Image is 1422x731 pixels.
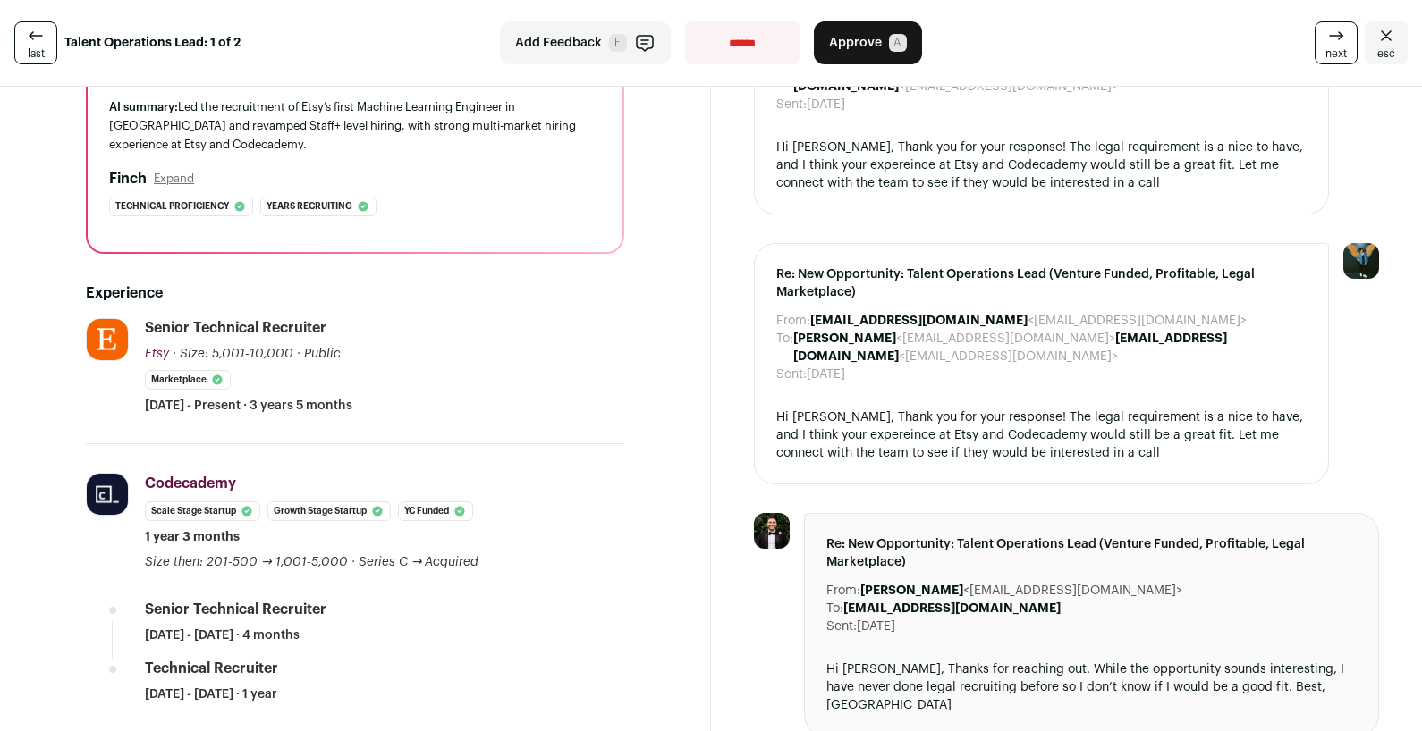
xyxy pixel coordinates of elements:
[173,348,293,360] span: · Size: 5,001-10,000
[28,46,45,61] span: last
[267,501,391,521] li: Growth Stage Startup
[829,34,882,52] span: Approve
[826,535,1357,571] span: Re: New Opportunity: Talent Operations Lead (Venture Funded, Profitable, Legal Marketplace)
[843,602,1061,615] b: [EMAIL_ADDRESS][DOMAIN_NAME]
[776,139,1307,192] div: Hi [PERSON_NAME], Thank you for your response! The legal requirement is a nice to have, and I thi...
[145,397,352,415] span: [DATE] - Present · 3 years 5 months
[87,319,128,360] img: f07395fbc711d6e19beb210dd5a2aacf5a96a48873939bc382d518dcca6ff0d5.jpg
[145,501,260,521] li: Scale Stage Startup
[398,501,473,521] li: YC Funded
[145,370,231,390] li: Marketplace
[109,101,178,113] span: AI summary:
[109,168,147,189] h2: Finch
[115,197,229,215] span: Technical proficiency
[500,21,671,64] button: Add Feedback F
[145,556,348,568] span: Size then: 201-500 → 1,001-5,000
[359,556,479,568] span: Series C → Acquired
[87,474,128,515] img: f395d21ad0c19975f27c63e50d205c89853cbfe17bd2c516ad06637acab98438.jpg
[1315,21,1358,64] a: next
[1377,46,1395,61] span: esc
[1343,243,1379,279] img: 12031951-medium_jpg
[826,618,857,635] dt: Sent:
[145,348,169,360] span: Etsy
[810,312,1247,330] dd: <[EMAIL_ADDRESS][DOMAIN_NAME]>
[754,513,790,549] img: c41092b67acf98bc6988cf83539b6aebc00d58409544b6cb1cd1c5f00c83bd4e.jpg
[860,584,963,597] b: [PERSON_NAME]
[1365,21,1408,64] a: Close
[826,600,843,618] dt: To:
[776,312,810,330] dt: From:
[776,330,793,365] dt: To:
[297,345,300,363] span: ·
[1325,46,1347,61] span: next
[304,348,341,360] span: Public
[515,34,602,52] span: Add Feedback
[267,197,352,215] span: Years recruiting
[776,96,807,113] dt: Sent:
[793,332,896,345] b: [PERSON_NAME]
[793,330,1307,365] dd: <[EMAIL_ADDRESS][DOMAIN_NAME]> <[EMAIL_ADDRESS][DOMAIN_NAME]>
[814,21,922,64] button: Approve A
[889,34,907,52] span: A
[810,315,1028,327] b: [EMAIL_ADDRESS][DOMAIN_NAME]
[776,365,807,383] dt: Sent:
[145,659,278,678] div: Technical Recruiter
[776,265,1307,301] span: Re: New Opportunity: Talent Operations Lead (Venture Funded, Profitable, Legal Marketplace)
[109,97,601,154] div: Led the recruitment of Etsy’s first Machine Learning Engineer in [GEOGRAPHIC_DATA] and revamped S...
[145,626,300,644] span: [DATE] - [DATE] · 4 months
[860,582,1182,600] dd: <[EMAIL_ADDRESS][DOMAIN_NAME]>
[145,528,240,546] span: 1 year 3 months
[351,553,355,571] span: ·
[807,365,845,383] dd: [DATE]
[609,34,627,52] span: F
[145,476,236,491] span: Codecademy
[145,685,277,703] span: [DATE] - [DATE] · 1 year
[86,282,624,304] h2: Experience
[145,600,326,619] div: Senior Technical Recruiter
[826,660,1357,714] div: Hi [PERSON_NAME], Thanks for reaching out. While the opportunity sounds interesting, I have never...
[776,408,1307,462] div: Hi [PERSON_NAME], Thank you for your response! The legal requirement is a nice to have, and I thi...
[64,34,241,52] strong: Talent Operations Lead: 1 of 2
[145,318,326,338] div: Senior Technical Recruiter
[14,21,57,64] a: last
[826,582,860,600] dt: From:
[857,618,895,635] dd: [DATE]
[154,172,194,186] button: Expand
[807,96,845,113] dd: [DATE]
